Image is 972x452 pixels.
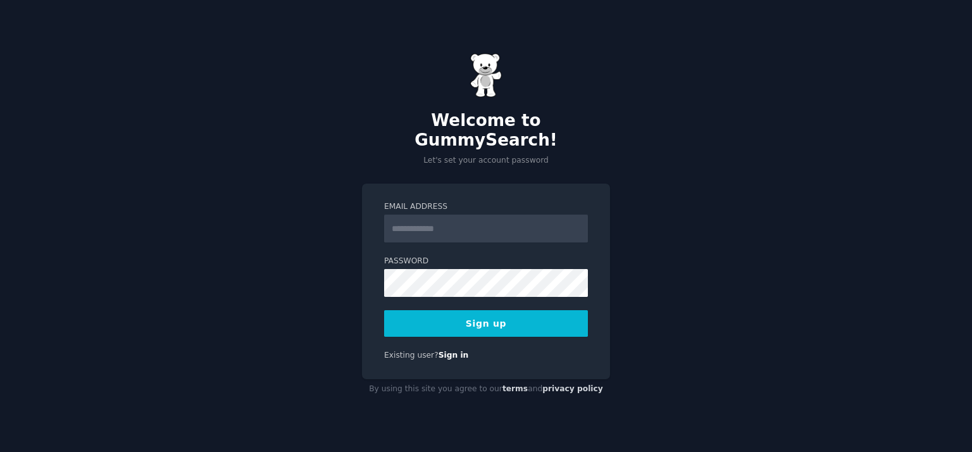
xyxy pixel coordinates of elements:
[362,155,610,166] p: Let's set your account password
[470,53,502,97] img: Gummy Bear
[384,201,588,213] label: Email Address
[384,310,588,337] button: Sign up
[384,351,439,360] span: Existing user?
[502,384,528,393] a: terms
[439,351,469,360] a: Sign in
[542,384,603,393] a: privacy policy
[384,256,588,267] label: Password
[362,111,610,151] h2: Welcome to GummySearch!
[362,379,610,399] div: By using this site you agree to our and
